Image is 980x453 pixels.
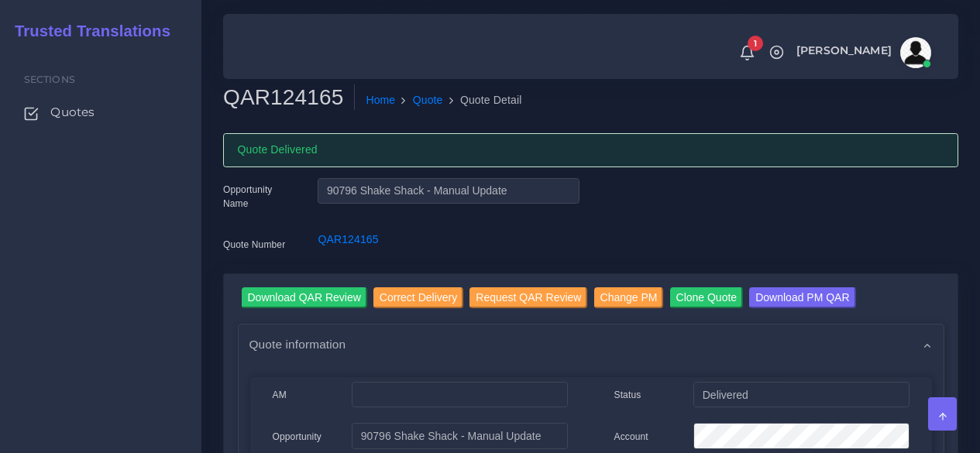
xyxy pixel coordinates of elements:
a: Home [366,92,395,108]
label: Status [614,388,641,402]
input: Clone Quote [670,287,744,308]
a: QAR124165 [318,233,378,245]
a: 1 [734,44,761,61]
input: Change PM [594,287,664,308]
span: [PERSON_NAME] [796,45,892,56]
div: Quote information [239,324,944,364]
a: Quotes [12,96,190,129]
div: Quote Delivered [223,133,958,167]
a: Trusted Translations [4,19,170,44]
span: Quote information [249,335,346,353]
input: Download QAR Review [242,287,367,308]
input: Request QAR Review [469,287,587,308]
li: Quote Detail [443,92,522,108]
span: Sections [24,74,75,85]
label: Account [614,430,648,444]
a: Quote [413,92,443,108]
span: 1 [748,36,763,51]
a: [PERSON_NAME]avatar [789,37,937,68]
label: Opportunity Name [223,183,294,211]
h2: QAR124165 [223,84,355,111]
input: Correct Delivery [373,287,463,308]
label: Opportunity [273,430,322,444]
label: Quote Number [223,238,285,252]
label: AM [273,388,287,402]
img: avatar [900,37,931,68]
span: Quotes [50,104,95,121]
input: Download PM QAR [749,287,855,308]
h2: Trusted Translations [4,22,170,40]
